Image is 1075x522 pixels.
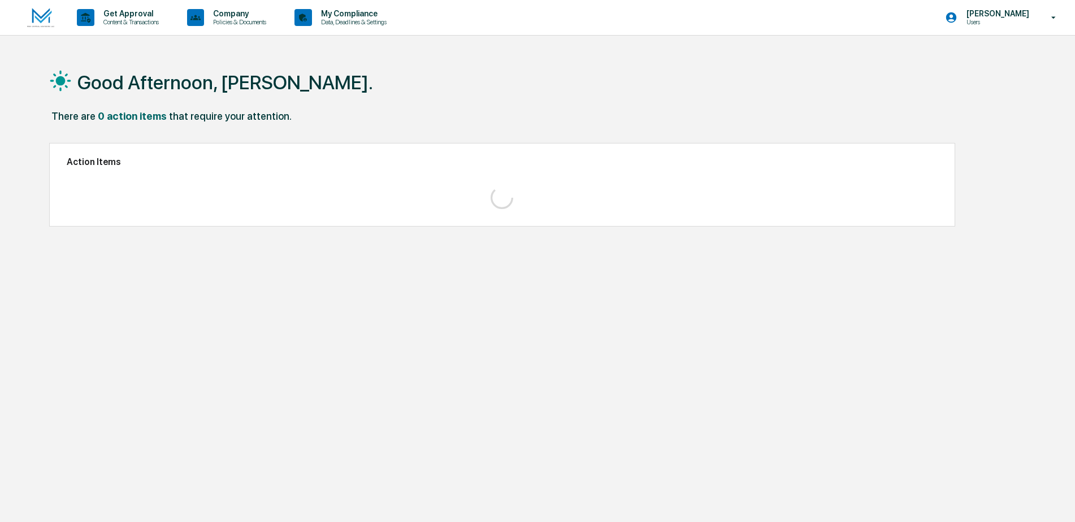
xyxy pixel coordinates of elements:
[957,18,1035,26] p: Users
[204,18,272,26] p: Policies & Documents
[67,156,938,167] h2: Action Items
[957,9,1035,18] p: [PERSON_NAME]
[312,9,392,18] p: My Compliance
[27,8,54,28] img: logo
[204,9,272,18] p: Company
[77,71,373,94] h1: Good Afternoon, [PERSON_NAME].
[94,9,164,18] p: Get Approval
[169,110,292,122] div: that require your attention.
[51,110,96,122] div: There are
[94,18,164,26] p: Content & Transactions
[312,18,392,26] p: Data, Deadlines & Settings
[98,110,167,122] div: 0 action items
